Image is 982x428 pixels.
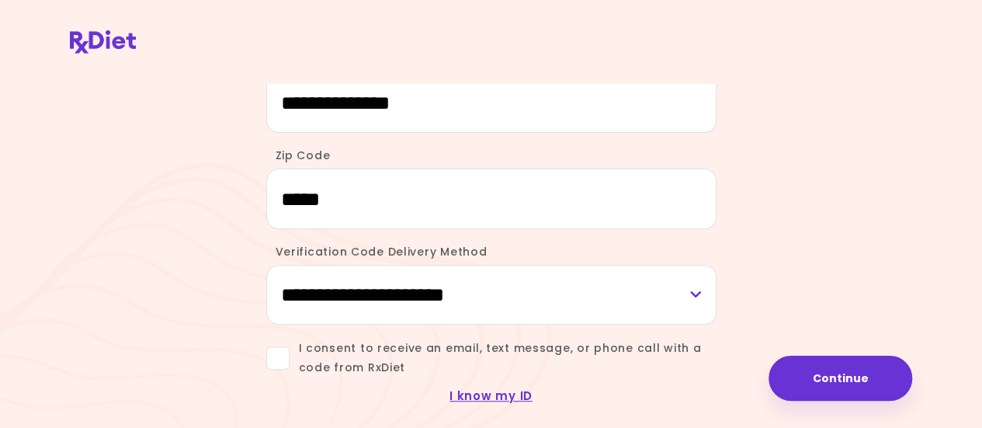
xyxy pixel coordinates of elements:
[266,148,331,163] label: Zip Code
[266,244,488,259] label: Verification Code Delivery Method
[769,356,912,401] button: Continue
[449,388,533,404] a: I know my ID
[290,339,717,378] span: I consent to receive an email, text message, or phone call with a code from RxDiet
[70,30,136,54] img: RxDiet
